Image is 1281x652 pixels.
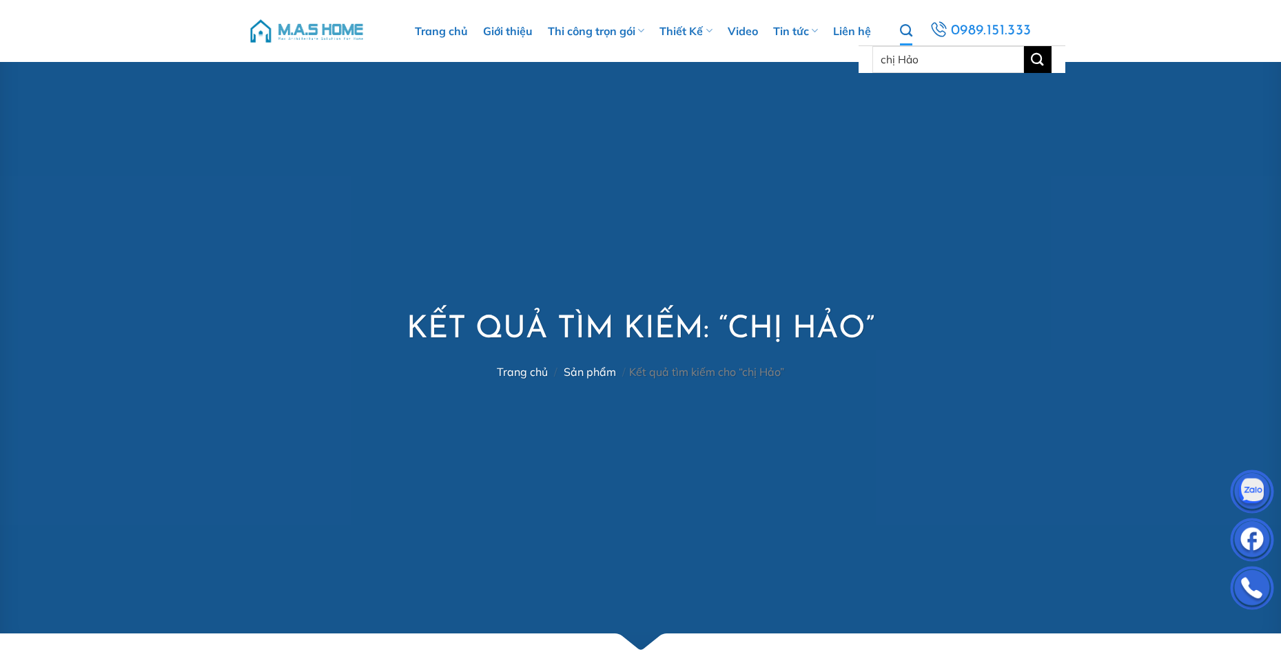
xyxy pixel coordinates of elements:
img: Zalo [1231,473,1273,514]
a: 0989.151.333 [928,19,1033,43]
a: Liên hệ [833,10,871,52]
span: 0989.151.333 [951,19,1032,43]
img: Facebook [1231,521,1273,562]
a: Thi công trọn gói [548,10,644,52]
a: Sản phẩm [564,365,616,379]
a: Trang chủ [497,365,548,379]
a: Thiết Kế [659,10,712,52]
a: Tìm kiếm [900,17,912,45]
span: / [554,365,557,379]
a: Giới thiệu [483,10,533,52]
img: Phone [1231,569,1273,611]
span: / [622,365,626,379]
nav: Kết quả tìm kiếm cho “chị Hảo” [407,366,874,379]
img: M.A.S HOME – Tổng Thầu Thiết Kế Và Xây Nhà Trọn Gói [248,10,365,52]
h1: Kết quả tìm kiếm: “chị Hảo” [407,310,874,350]
a: Video [728,10,758,52]
a: Tin tức [773,10,818,52]
input: Tìm kiếm… [872,46,1024,73]
a: Trang chủ [415,10,468,52]
button: Gửi [1024,46,1052,73]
